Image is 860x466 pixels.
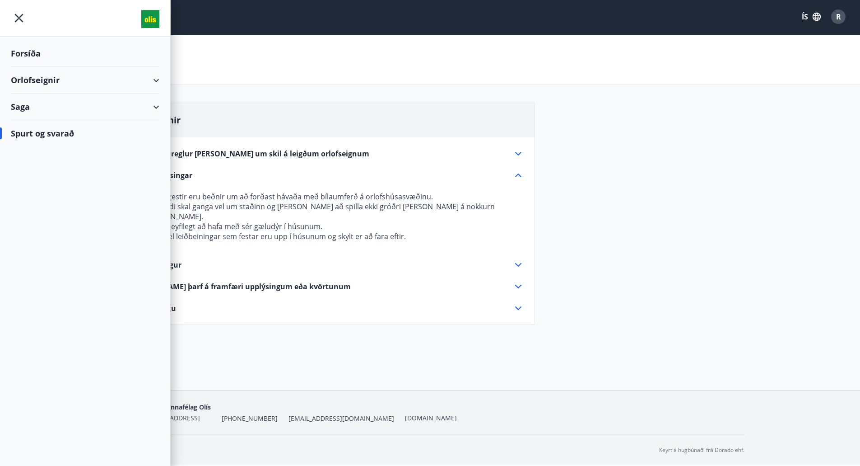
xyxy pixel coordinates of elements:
a: [DOMAIN_NAME] [405,414,457,422]
li: Dvalargestir eru beðnir um að forðast hávaða með bílaumferð á orlofshúsasvæðinu. [145,192,524,202]
p: Keyrt á hugbúnaði frá Dorado ehf. [659,446,744,454]
span: Eftirfarandi reglur [PERSON_NAME] um skil á leigðum orlofseignum [127,149,369,159]
li: Ekki er leyfilegt að hafa með sér gæludýr í húsunum. [145,221,524,231]
button: R [827,6,849,28]
div: Undirbúningur [127,259,524,270]
div: Spurt og svarað [11,120,159,146]
span: [STREET_ADDRESS] [143,414,200,422]
li: Leigjandi skal ganga vel um staðinn og [PERSON_NAME] að spilla ekki gróðri [PERSON_NAME] á nokkur... [145,202,524,221]
div: Framsal leigu [127,303,524,314]
div: Orlofseignir [11,67,159,94]
span: R [836,12,841,22]
div: Aðrar upplýsingar [127,170,524,181]
div: Aðrar upplýsingar [127,181,524,241]
div: Forsíða [11,40,159,67]
div: Eftirfarandi reglur [PERSON_NAME] um skil á leigðum orlofseignum [127,148,524,159]
img: union_logo [141,10,159,28]
div: Saga [11,94,159,120]
button: ÍS [797,9,826,25]
li: Lesið vel leiðbeiningar sem festar eru upp í húsunum og skylt er að fara eftir. [145,231,524,241]
span: [PERSON_NAME] þarf á framfæri upplýsingum eða kvörtunum [127,282,351,292]
button: menu [11,10,27,26]
div: [PERSON_NAME] þarf á framfæri upplýsingum eða kvörtunum [127,281,524,292]
span: Starfsmannafélag Olís [143,403,211,411]
span: [EMAIL_ADDRESS][DOMAIN_NAME] [288,414,394,423]
span: [PHONE_NUMBER] [222,414,278,423]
